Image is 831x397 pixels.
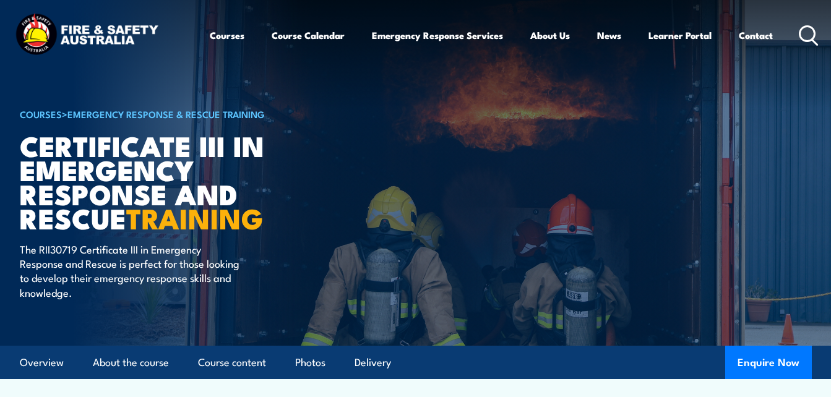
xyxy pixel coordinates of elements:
a: Course Calendar [272,20,345,50]
button: Enquire Now [725,346,812,379]
a: Overview [20,346,64,379]
a: Learner Portal [648,20,712,50]
a: COURSES [20,107,62,121]
p: The RII30719 Certificate III in Emergency Response and Rescue is perfect for those looking to dev... [20,242,246,300]
a: Contact [739,20,773,50]
a: News [597,20,621,50]
a: Emergency Response Services [372,20,503,50]
strong: TRAINING [126,196,264,239]
a: About Us [530,20,570,50]
a: Photos [295,346,325,379]
a: Emergency Response & Rescue Training [67,107,265,121]
a: Delivery [355,346,391,379]
a: Course content [198,346,266,379]
a: About the course [93,346,169,379]
h6: > [20,106,325,121]
h1: Certificate III in Emergency Response and Rescue [20,133,325,230]
a: Courses [210,20,244,50]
